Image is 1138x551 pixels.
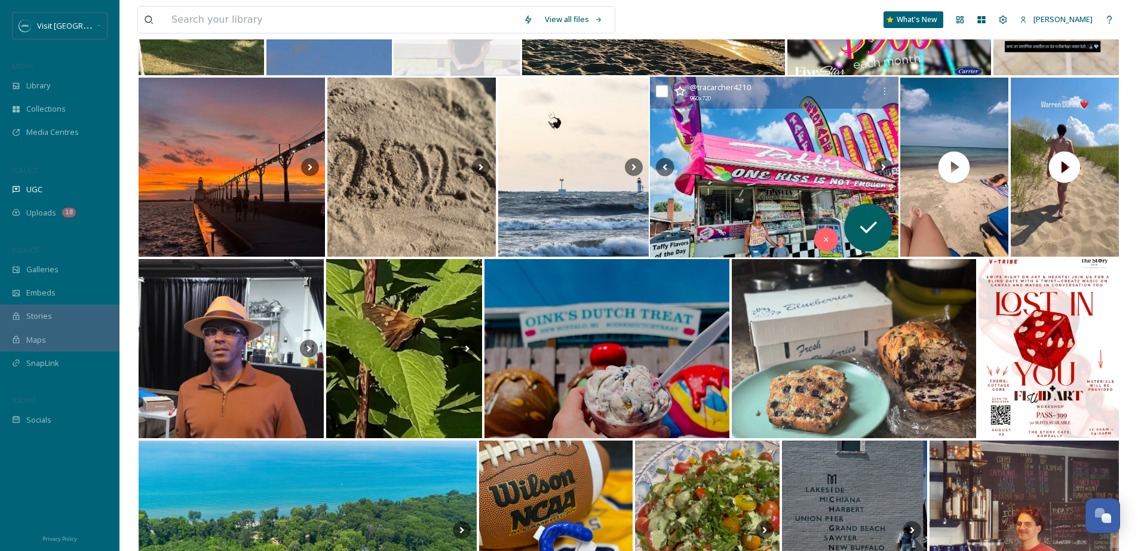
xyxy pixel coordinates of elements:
[26,358,59,369] span: SnapLink
[498,78,649,257] img: Mid August one year ago. Late summer the wind and swell tends to pick up. I think I was on a 6m k...
[690,82,751,93] span: @ tracarcher4210
[26,334,46,346] span: Maps
[12,245,39,254] span: WIDGETS
[26,414,51,426] span: Socials
[26,103,66,115] span: Collections
[26,310,52,322] span: Stories
[26,184,42,195] span: UGC
[12,61,33,70] span: MEDIA
[1014,8,1099,31] a: [PERSON_NAME]
[884,11,943,28] a: What's New
[900,78,1008,257] img: thumbnail
[12,396,36,405] span: SOCIALS
[37,20,170,31] span: Visit [GEOGRAPHIC_DATA][US_STATE]
[1011,78,1119,257] img: thumbnail
[326,259,483,438] img: Today is not quite as hot. Hoping rain predicted for tomorrow materializes. Tall native cup plant...
[1085,498,1120,533] button: Open Chat
[26,264,59,275] span: Galleries
[26,207,56,218] span: Uploads
[19,20,31,32] img: SM%20Social%20Profile.png
[26,127,79,138] span: Media Centres
[165,7,517,33] input: Search your library
[42,535,77,543] span: Privacy Policy
[62,208,76,217] div: 18
[539,8,609,31] a: View all files
[42,531,77,545] a: Privacy Policy
[26,80,50,91] span: Library
[690,94,711,103] span: 960 x 720
[1033,14,1093,24] span: [PERSON_NAME]
[26,287,56,298] span: Embeds
[139,78,325,257] img: 密歇根州圣约瑟夫，邂逅日落吻过的浪漫海岸# 圣约瑟夫灯塔 #StJosephLighthouse #密歇根湖 #日落海岸 #浪漫风光
[139,259,324,438] img: Stetson Panama "The Wright Hat For The Right Look And The Right Attitude " #thewrighthtcompany #s...
[979,259,1119,438] img: 🎨✨ Love, Laughs & Liquid Colours — Your Canvas Awaits 💌 #LostInYou #BlindDateWithATwist #FluidArt...
[650,77,899,258] img: Every year, Madison and I take Memphis to the Berrien County Youth Fair — a little tradition fill...
[732,259,977,438] img: Reaping the benefits of living in the fruit belt of Southwest Michigan! 🫐 #blueberries #southhave...
[327,78,495,257] img: A much needed family retreat on a long weekend in #SouthwestMichigan. So much #gratitude for #Lak...
[12,165,38,174] span: COLLECT
[484,259,729,438] img: Summer hasn't slowed down yet! Come explore our charming small town and enjoy the sweetest ice cr...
